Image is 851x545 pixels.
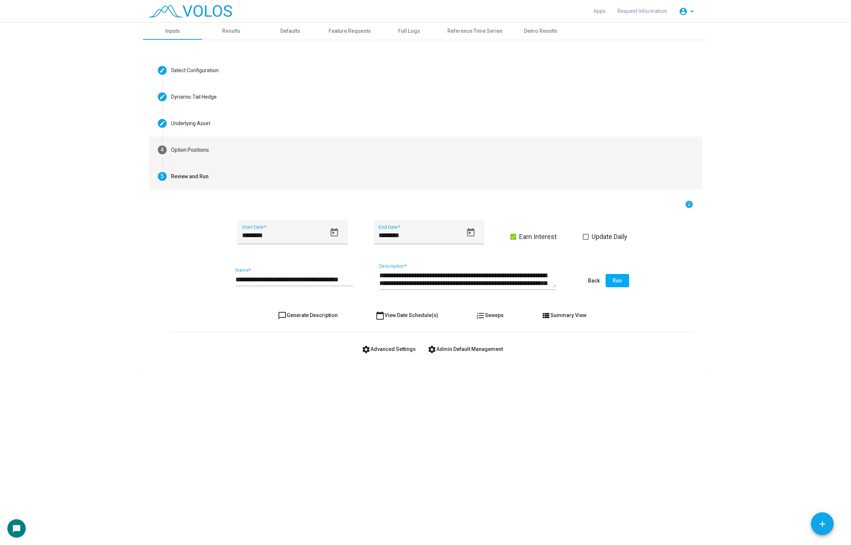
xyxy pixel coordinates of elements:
button: Back [582,274,606,287]
mat-icon: create [159,94,165,100]
span: Update Daily [592,232,627,241]
div: Full Logs [398,27,420,35]
mat-icon: arrow_drop_down [688,7,696,16]
mat-icon: account_circle [679,7,688,16]
button: Advanced Settings [356,342,422,356]
div: Defaults [280,27,300,35]
div: Reference Time Series [447,27,503,35]
button: View Date Schedule(s) [370,309,444,322]
button: Summary View [536,309,592,322]
mat-icon: chat_bubble_outline [278,311,287,320]
button: Sweeps [470,309,510,322]
button: Run [606,274,629,287]
mat-icon: settings [428,345,436,354]
span: 4 [160,146,164,153]
span: Admin Default Management [428,346,503,352]
mat-icon: calendar_today [376,311,384,320]
div: Select Configuration: [171,67,220,74]
span: Sweeps [476,312,504,318]
span: 5 [160,173,164,180]
button: Open calendar [462,224,479,241]
div: Results [222,27,240,35]
mat-icon: create [159,67,165,73]
button: Generate Description [272,309,344,322]
button: Admin Default Management [422,342,509,356]
span: Apps [593,8,606,14]
div: Dynamic Tail Hedge [171,93,217,101]
button: Add icon [811,512,834,535]
span: Back [588,278,600,284]
mat-icon: add [818,519,827,529]
span: Summary View [542,312,586,318]
span: Request Information [617,8,667,14]
span: Earn Interest [519,232,557,241]
mat-icon: chat_bubble [12,524,21,533]
mat-icon: format_list_numbered [476,311,485,320]
div: Review and Run [171,173,209,180]
span: Generate Description [278,312,338,318]
span: Run [613,278,622,284]
mat-icon: view_list [542,311,550,320]
button: Open calendar [326,224,343,241]
a: Request Information [611,4,673,18]
div: Underlying Asset [171,120,210,127]
div: Demo Results [524,27,557,35]
span: View Date Schedule(s) [376,312,438,318]
mat-icon: create [159,120,165,126]
div: Feature Requests [329,27,371,35]
span: Advanced Settings [362,346,416,352]
mat-icon: settings [362,345,370,354]
div: Option Positions [171,146,209,154]
mat-icon: info [685,200,694,209]
div: Inputs [165,27,180,35]
a: Apps [588,4,611,18]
